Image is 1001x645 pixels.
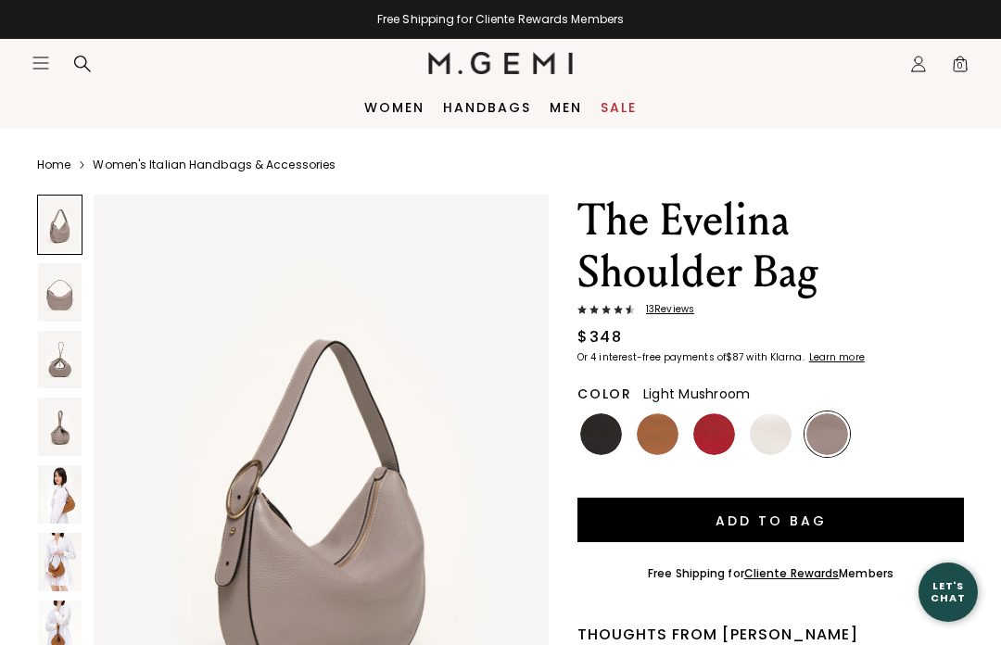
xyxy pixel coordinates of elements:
[648,566,893,581] div: Free Shipping for Members
[364,100,424,115] a: Women
[577,386,632,401] h2: Color
[577,498,964,542] button: Add to Bag
[601,100,637,115] a: Sale
[951,58,969,77] span: 0
[550,100,582,115] a: Men
[744,565,840,581] a: Cliente Rewards
[38,331,82,389] img: The Evelina Shoulder Bag
[726,350,743,364] klarna-placement-style-amount: $87
[806,413,848,455] img: Light Mushroom
[32,54,50,72] button: Open site menu
[577,326,622,348] div: $348
[693,413,735,455] img: Cardinal Red
[38,533,82,591] img: The Evelina Shoulder Bag
[577,350,726,364] klarna-placement-style-body: Or 4 interest-free payments of
[37,158,70,172] a: Home
[635,304,694,315] span: 13 Review s
[746,350,806,364] klarna-placement-style-body: with Klarna
[577,304,964,319] a: 13Reviews
[38,398,82,456] img: The Evelina Shoulder Bag
[38,465,82,524] img: The Evelina Shoulder Bag
[809,350,865,364] klarna-placement-style-cta: Learn more
[577,195,964,298] h1: The Evelina Shoulder Bag
[428,52,574,74] img: M.Gemi
[637,413,678,455] img: Tan
[443,100,531,115] a: Handbags
[38,263,82,322] img: The Evelina Shoulder Bag
[750,413,792,455] img: Ivory
[93,158,336,172] a: Women's Italian Handbags & Accessories
[919,580,978,603] div: Let's Chat
[580,413,622,455] img: Black
[643,385,751,403] span: Light Mushroom
[807,352,865,363] a: Learn more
